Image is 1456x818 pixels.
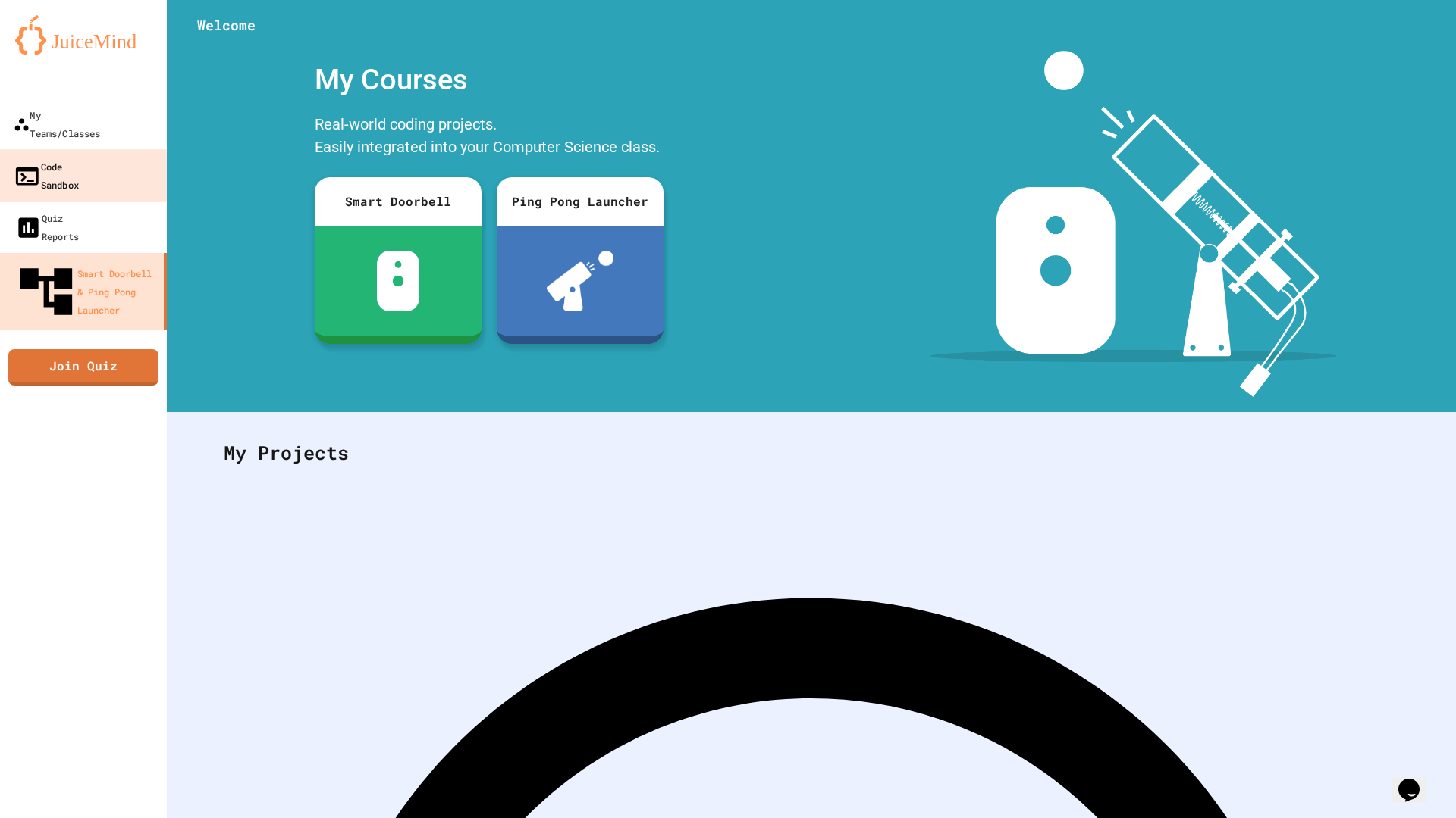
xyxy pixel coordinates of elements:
[307,51,671,109] div: My Courses
[209,423,1414,482] div: My Projects
[14,157,79,194] div: Code Sandbox
[307,109,671,166] div: Real-world coding projects. Easily integrated into your Computer Science class.
[15,15,152,55] img: logo-orange.svg
[497,177,664,226] div: Ping Pong Launcher
[547,251,614,311] img: ppl-with-ball.png
[15,209,79,245] div: Quiz Reports
[930,51,1337,397] img: banner-image-my-projects.png
[14,105,101,142] div: My Teams/Classes
[377,251,420,311] img: sdb-white.svg
[15,261,158,323] div: Smart Doorbell & Ping Pong Launcher
[1392,757,1441,803] iframe: chat widget
[315,177,482,226] div: Smart Doorbell
[8,349,158,386] a: Join Quiz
